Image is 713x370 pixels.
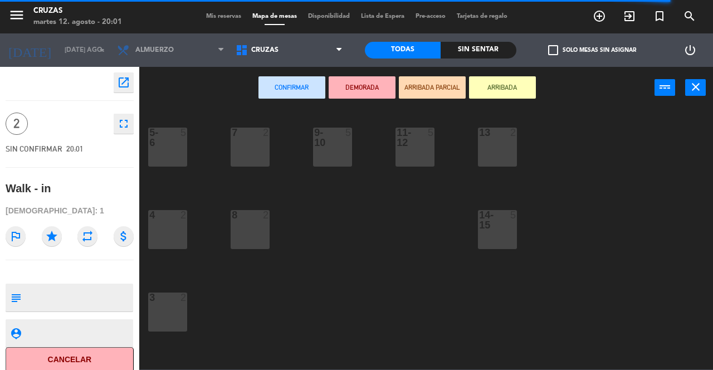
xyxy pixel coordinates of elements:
[655,79,675,96] button: power_input
[135,46,174,54] span: Almuerzo
[548,45,636,55] label: Solo mesas sin asignar
[6,201,134,221] div: [DEMOGRAPHIC_DATA]: 1
[149,210,150,220] div: 4
[658,80,672,94] i: power_input
[114,72,134,93] button: open_in_new
[8,7,25,27] button: menu
[6,226,26,246] i: outlined_flag
[593,9,606,23] i: add_circle_outline
[510,128,517,138] div: 2
[6,179,51,198] div: Walk - in
[428,128,434,138] div: 5
[66,144,84,153] span: 20:01
[623,9,636,23] i: exit_to_app
[302,13,355,20] span: Disponibilidad
[114,114,134,134] button: fullscreen
[689,80,702,94] i: close
[263,128,270,138] div: 2
[6,113,28,135] span: 2
[149,293,150,303] div: 3
[355,13,410,20] span: Lista de Espera
[683,9,696,23] i: search
[9,291,22,304] i: subject
[410,13,451,20] span: Pre-acceso
[329,76,395,99] button: DEMORADA
[201,13,247,20] span: Mis reservas
[117,76,130,89] i: open_in_new
[469,76,536,99] button: ARRIBADA
[258,76,325,99] button: Confirmar
[263,210,270,220] div: 2
[6,144,62,153] span: SIN CONFIRMAR
[180,128,187,138] div: 5
[42,226,62,246] i: star
[117,117,130,130] i: fullscreen
[653,9,666,23] i: turned_in_not
[33,6,122,17] div: Cruzas
[345,128,352,138] div: 5
[399,76,466,99] button: ARRIBADA PARCIAL
[77,226,97,246] i: repeat
[451,13,513,20] span: Tarjetas de regalo
[685,79,706,96] button: close
[247,13,302,20] span: Mapa de mesas
[114,226,134,246] i: attach_money
[314,128,315,148] div: 9-10
[95,43,109,57] i: arrow_drop_down
[149,128,150,148] div: 5-6
[180,210,187,220] div: 2
[510,210,517,220] div: 5
[9,327,22,339] i: person_pin
[8,7,25,23] i: menu
[479,128,480,138] div: 13
[251,46,279,54] span: Cruzas
[441,42,516,59] div: Sin sentar
[365,42,441,59] div: Todas
[683,43,697,57] i: power_settings_new
[548,45,558,55] span: check_box_outline_blank
[479,210,480,230] div: 14-15
[33,17,122,28] div: martes 12. agosto - 20:01
[180,293,187,303] div: 2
